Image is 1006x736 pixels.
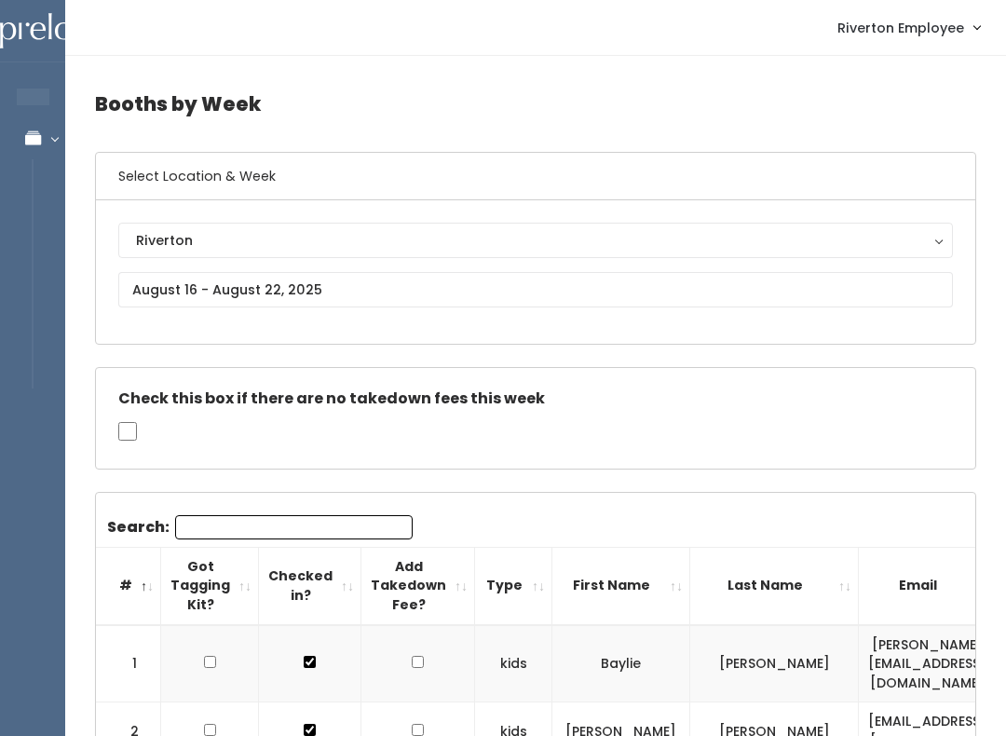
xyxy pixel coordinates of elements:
[859,547,997,624] th: Email: activate to sort column ascending
[475,625,552,702] td: kids
[552,547,690,624] th: First Name: activate to sort column ascending
[552,625,690,702] td: Baylie
[475,547,552,624] th: Type: activate to sort column ascending
[107,515,413,539] label: Search:
[259,547,361,624] th: Checked in?: activate to sort column ascending
[118,223,953,258] button: Riverton
[819,7,999,48] a: Riverton Employee
[136,230,935,251] div: Riverton
[118,390,953,407] h5: Check this box if there are no takedown fees this week
[859,625,997,702] td: [PERSON_NAME][EMAIL_ADDRESS][DOMAIN_NAME]
[96,625,161,702] td: 1
[95,78,976,129] h4: Booths by Week
[96,153,975,200] h6: Select Location & Week
[361,547,475,624] th: Add Takedown Fee?: activate to sort column ascending
[118,272,953,307] input: August 16 - August 22, 2025
[690,625,859,702] td: [PERSON_NAME]
[96,547,161,624] th: #: activate to sort column descending
[161,547,259,624] th: Got Tagging Kit?: activate to sort column ascending
[837,18,964,38] span: Riverton Employee
[690,547,859,624] th: Last Name: activate to sort column ascending
[175,515,413,539] input: Search:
